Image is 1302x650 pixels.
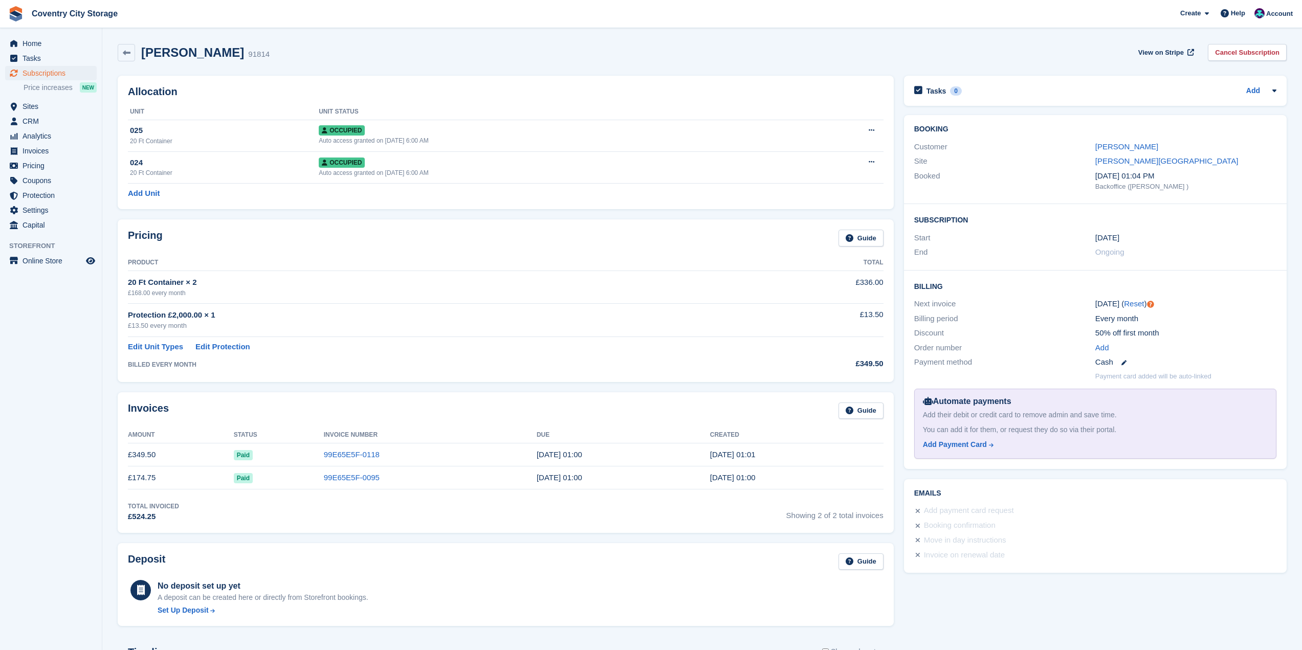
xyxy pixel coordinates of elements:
[24,82,97,93] a: Price increases NEW
[128,321,743,331] div: £13.50 every month
[319,136,791,145] div: Auto access granted on [DATE] 6:00 AM
[128,309,743,321] div: Protection £2,000.00 × 1
[128,553,165,570] h2: Deposit
[28,5,122,22] a: Coventry City Storage
[23,129,84,143] span: Analytics
[1095,248,1124,256] span: Ongoing
[324,450,380,459] a: 99E65E5F-0118
[914,246,1095,258] div: End
[5,114,97,128] a: menu
[319,104,791,120] th: Unit Status
[1095,298,1276,310] div: [DATE] ( )
[128,230,163,246] h2: Pricing
[1095,327,1276,339] div: 50% off first month
[8,6,24,21] img: stora-icon-8386f47178a22dfd0bd8f6a31ec36ba5ce8667c1dd55bd0f319d3a0aa187defe.svg
[914,170,1095,192] div: Booked
[128,466,234,489] td: £174.75
[1208,44,1287,61] a: Cancel Subscription
[23,51,84,65] span: Tasks
[537,450,582,459] time: 2025-07-23 00:00:00 UTC
[128,86,884,98] h2: Allocation
[743,255,883,271] th: Total
[1095,142,1158,151] a: [PERSON_NAME]
[23,144,84,158] span: Invoices
[130,125,319,137] div: 025
[319,168,791,177] div: Auto access granted on [DATE] 6:00 AM
[128,288,743,298] div: £168.00 every month
[1095,342,1109,354] a: Add
[5,188,97,203] a: menu
[1134,44,1196,61] a: View on Stripe
[5,173,97,188] a: menu
[324,427,537,443] th: Invoice Number
[914,489,1276,498] h2: Emails
[128,360,743,369] div: BILLED EVERY MONTH
[5,218,97,232] a: menu
[80,82,97,93] div: NEW
[743,303,883,337] td: £13.50
[923,410,1268,420] div: Add their debit or credit card to remove admin and save time.
[1095,156,1239,165] a: [PERSON_NAME][GEOGRAPHIC_DATA]
[5,51,97,65] a: menu
[710,450,756,459] time: 2025-07-22 00:01:44 UTC
[5,203,97,217] a: menu
[914,356,1095,368] div: Payment method
[195,341,250,353] a: Edit Protection
[234,450,253,460] span: Paid
[128,443,234,466] td: £349.50
[1095,182,1276,192] div: Backoffice ([PERSON_NAME] )
[1138,48,1184,58] span: View on Stripe
[23,254,84,268] span: Online Store
[24,83,73,93] span: Price increases
[1095,170,1276,182] div: [DATE] 01:04 PM
[23,36,84,51] span: Home
[1124,299,1144,308] a: Reset
[128,427,234,443] th: Amount
[537,473,582,482] time: 2025-06-23 00:00:00 UTC
[838,553,884,570] a: Guide
[128,277,743,288] div: 20 Ft Container × 2
[130,168,319,177] div: 20 Ft Container
[23,173,84,188] span: Coupons
[158,580,368,592] div: No deposit set up yet
[5,36,97,51] a: menu
[710,473,756,482] time: 2025-06-22 00:00:55 UTC
[914,214,1276,225] h2: Subscription
[1246,85,1260,97] a: Add
[23,114,84,128] span: CRM
[5,129,97,143] a: menu
[914,342,1095,354] div: Order number
[1180,8,1201,18] span: Create
[234,473,253,483] span: Paid
[950,86,962,96] div: 0
[23,159,84,173] span: Pricing
[319,125,365,136] span: Occupied
[923,439,987,450] div: Add Payment Card
[537,427,710,443] th: Due
[914,313,1095,325] div: Billing period
[743,271,883,303] td: £336.00
[319,158,365,168] span: Occupied
[23,188,84,203] span: Protection
[128,255,743,271] th: Product
[710,427,884,443] th: Created
[1254,8,1265,18] img: Michael Doherty
[5,66,97,80] a: menu
[128,188,160,199] a: Add Unit
[23,218,84,232] span: Capital
[1231,8,1245,18] span: Help
[128,502,179,511] div: Total Invoiced
[5,159,97,173] a: menu
[23,99,84,114] span: Sites
[923,424,1268,435] div: You can add it for them, or request they do so via their portal.
[924,549,1005,562] div: Invoice on renewal date
[128,511,179,523] div: £524.25
[5,99,97,114] a: menu
[786,502,884,523] span: Showing 2 of 2 total invoices
[1095,356,1276,368] div: Cash
[923,395,1268,408] div: Automate payments
[1095,313,1276,325] div: Every month
[158,605,209,616] div: Set Up Deposit
[234,427,324,443] th: Status
[141,46,244,59] h2: [PERSON_NAME]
